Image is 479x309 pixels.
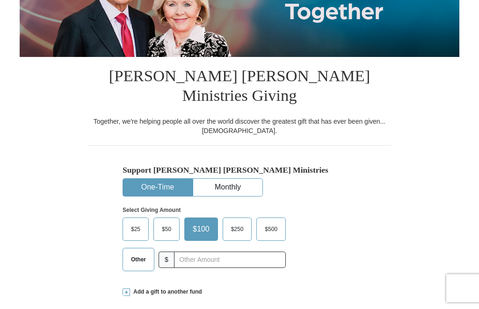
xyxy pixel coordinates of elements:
[87,57,392,117] h1: [PERSON_NAME] [PERSON_NAME] Ministries Giving
[130,288,202,296] span: Add a gift to another fund
[123,207,181,214] strong: Select Giving Amount
[193,179,262,197] button: Monthly
[159,252,174,268] span: $
[126,223,145,237] span: $25
[157,223,176,237] span: $50
[260,223,282,237] span: $500
[87,117,392,136] div: Together, we're helping people all over the world discover the greatest gift that has ever been g...
[123,179,192,197] button: One-Time
[126,253,151,267] span: Other
[174,252,286,268] input: Other Amount
[123,166,356,176] h5: Support [PERSON_NAME] [PERSON_NAME] Ministries
[226,223,248,237] span: $250
[188,223,214,237] span: $100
